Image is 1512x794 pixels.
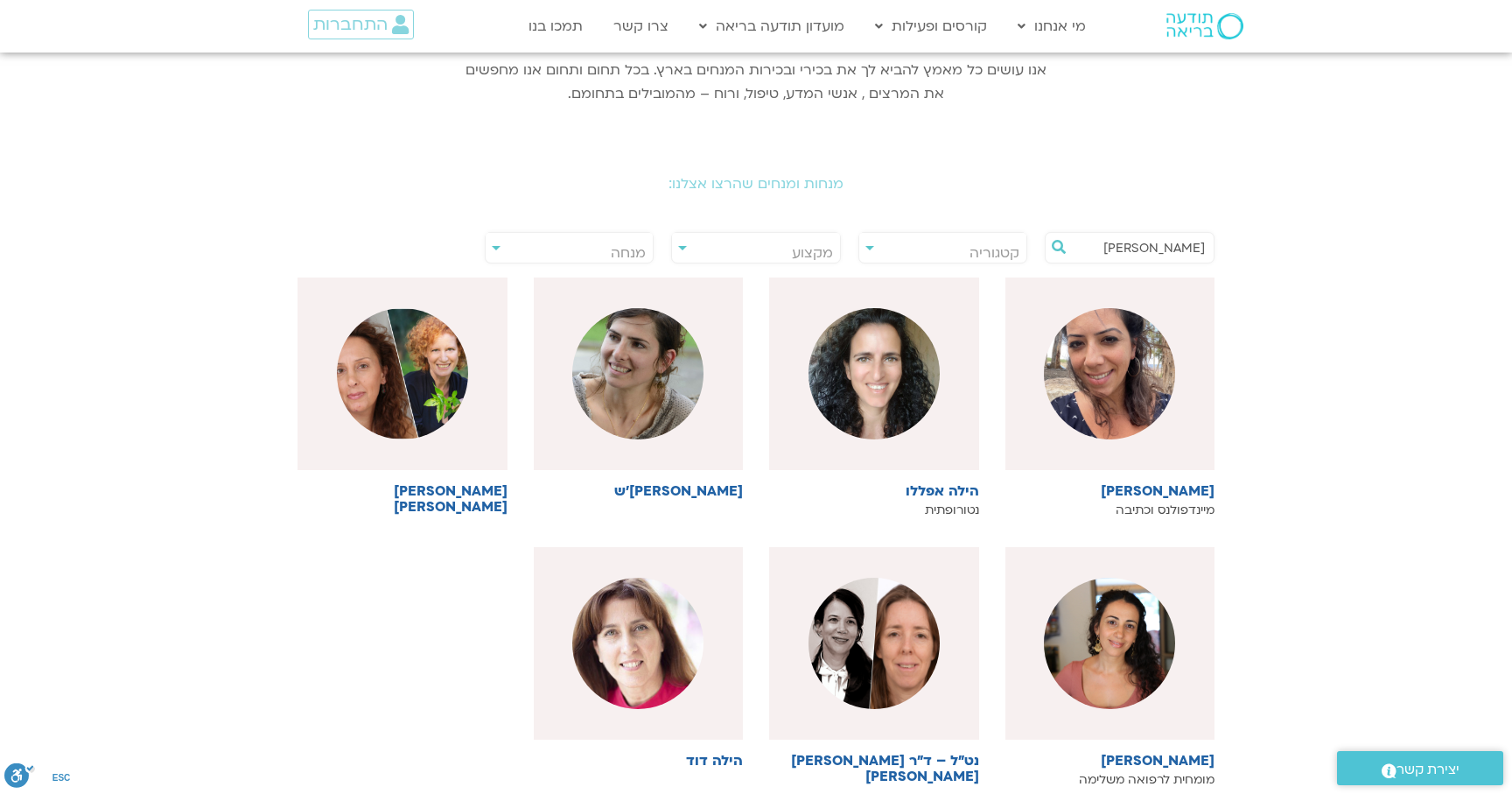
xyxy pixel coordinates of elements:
[337,308,468,439] img: %D7%94%D7%99%D7%9C%D7%94-%D7%90%D7%A1%D7%90%D7%95-%D7%95%D7%97%D7%92%D7%99%D7%AA-%D7%90%D7%A8%D7%...
[520,10,591,43] a: תמכו בנו
[1005,483,1215,499] h6: [PERSON_NAME]
[1005,503,1215,517] p: מיינדפולנס וכתיבה
[1005,773,1215,787] p: מומחית לרפואה משלימה
[1072,233,1205,263] input: חיפוש
[313,15,388,34] span: התחברות
[969,243,1019,263] span: קטגוריה
[297,483,507,515] h6: [PERSON_NAME] [PERSON_NAME]
[1005,278,1215,517] a: [PERSON_NAME]מיינדפולנס וכתיבה
[690,10,853,43] a: מועדון תודעה בריאה
[1166,13,1243,39] img: תודעה בריאה
[1005,547,1215,787] a: [PERSON_NAME]מומחית לרפואה משלימה
[534,547,744,769] a: הילה דוד
[605,10,677,43] a: צרו קשר
[769,547,979,784] a: נט"ל – ד"ר [PERSON_NAME] [PERSON_NAME]
[808,308,940,439] img: %D7%94%D7%99%D7%9C%D7%94-%D7%9E%D7%97%D7%99%D7%99%D7%92%D7%AA-scaled.jpeg
[769,278,979,517] a: הילה אפללונטורופתית
[534,753,744,769] h6: הילה דוד
[769,753,979,784] h6: נט"ל – ד"ר [PERSON_NAME] [PERSON_NAME]
[866,10,996,43] a: קורסים ופעילות
[534,278,744,499] a: [PERSON_NAME]'ש
[1337,751,1503,785] a: יצירת קשר
[463,59,1049,106] p: אנו עושים כל מאמץ להביא לך את בכירי ובכירות המנחים בארץ. בכל תחום ותחום אנו מחפשים את המרצים , אנ...
[611,243,646,263] span: מנחה
[1044,308,1175,439] img: %D7%94%D7%99%D7%9C%D7%94-%D7%99%D7%95%D7%A1%D7%A3.jpeg
[1009,10,1095,43] a: מי אנחנו
[808,578,940,709] img: %D7%94%D7%99%D7%9C%D7%94-%D7%A9%D7%91%D7%95%D7%A8%D7%95%D7%9F-%D7%95%D7%AA%D7%9E%D7%A8-%D7%9C%D7%...
[1396,758,1459,782] span: יצירת קשר
[572,578,703,709] img: %D7%94%D7%99%D7%9C%D7%94-%D7%93%D7%95%D7%93.jpg
[1005,753,1215,769] h6: [PERSON_NAME]
[572,308,703,439] img: %D7%94%D7%99%D7%9C%D7%94-%D7%9E%D7%95%D7%A0%D7%A6%D7%A9-scaled.jpg
[534,483,744,499] h6: [PERSON_NAME]'ש
[266,176,1246,192] h2: מנחות ומנחים שהרצו אצלנו:
[769,503,979,517] p: נטורופתית
[792,243,833,263] span: מקצוע
[769,483,979,499] h6: הילה אפללו
[308,10,414,39] a: התחברות
[297,278,507,515] a: [PERSON_NAME] [PERSON_NAME]
[1044,578,1175,709] img: IMG_7123-scaled.jpg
